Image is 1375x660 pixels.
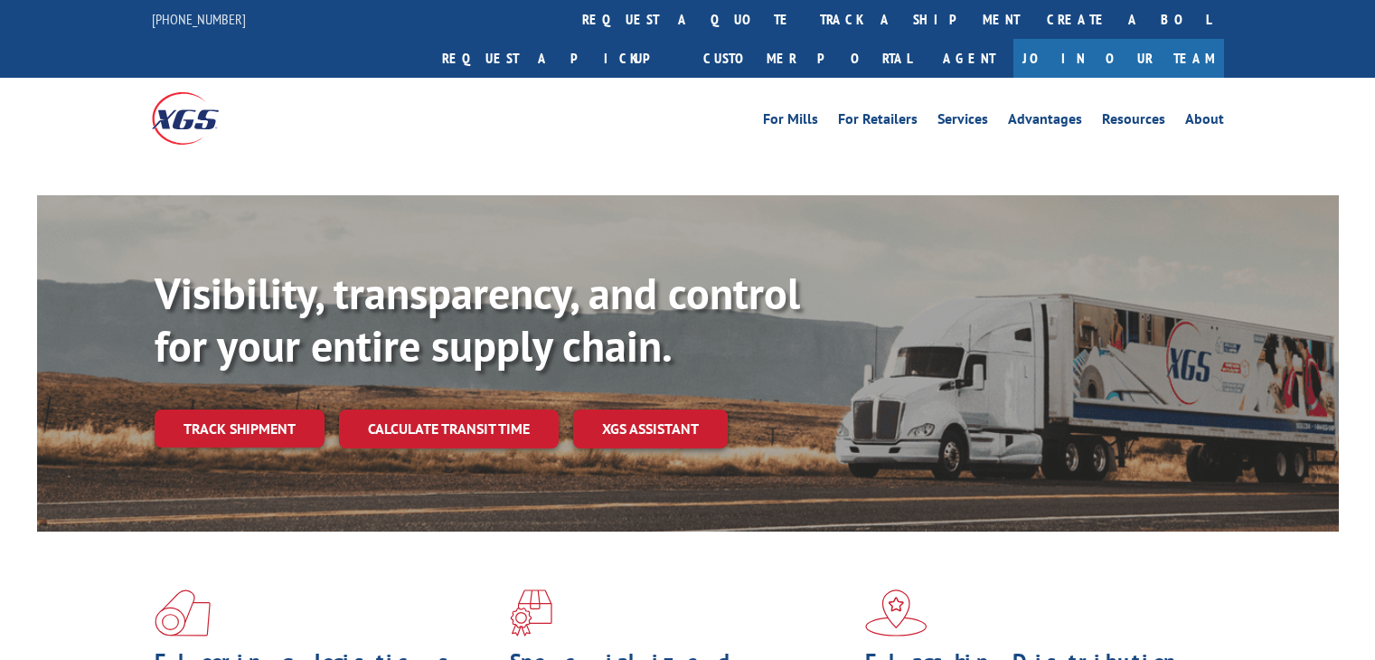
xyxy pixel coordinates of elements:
[937,112,988,132] a: Services
[1102,112,1165,132] a: Resources
[152,10,246,28] a: [PHONE_NUMBER]
[510,589,552,636] img: xgs-icon-focused-on-flooring-red
[925,39,1013,78] a: Agent
[1185,112,1224,132] a: About
[155,410,325,448] a: Track shipment
[690,39,925,78] a: Customer Portal
[339,410,559,448] a: Calculate transit time
[763,112,818,132] a: For Mills
[865,589,928,636] img: xgs-icon-flagship-distribution-model-red
[155,265,800,373] b: Visibility, transparency, and control for your entire supply chain.
[429,39,690,78] a: Request a pickup
[838,112,918,132] a: For Retailers
[1013,39,1224,78] a: Join Our Team
[155,589,211,636] img: xgs-icon-total-supply-chain-intelligence-red
[573,410,728,448] a: XGS ASSISTANT
[1008,112,1082,132] a: Advantages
